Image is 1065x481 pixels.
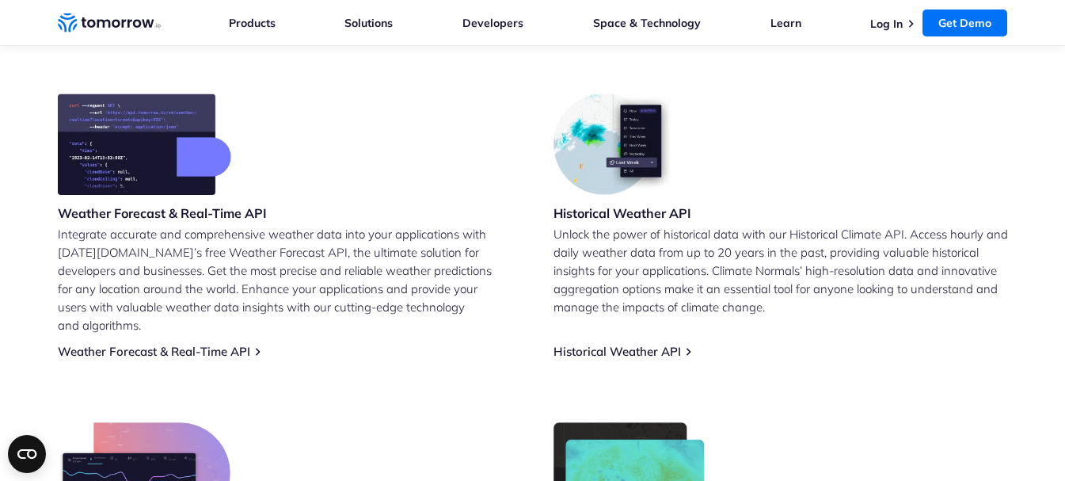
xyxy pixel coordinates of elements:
[58,204,267,222] h3: Weather Forecast & Real-Time API
[344,16,393,30] a: Solutions
[58,344,250,359] a: Weather Forecast & Real-Time API
[593,16,701,30] a: Space & Technology
[553,204,691,222] h3: Historical Weather API
[8,435,46,473] button: Open CMP widget
[922,10,1007,36] a: Get Demo
[770,16,801,30] a: Learn
[58,225,512,334] p: Integrate accurate and comprehensive weather data into your applications with [DATE][DOMAIN_NAME]...
[553,225,1008,316] p: Unlock the power of historical data with our Historical Climate API. Access hourly and daily weat...
[870,17,903,31] a: Log In
[553,344,681,359] a: Historical Weather API
[462,16,523,30] a: Developers
[58,11,161,35] a: Home link
[229,16,276,30] a: Products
